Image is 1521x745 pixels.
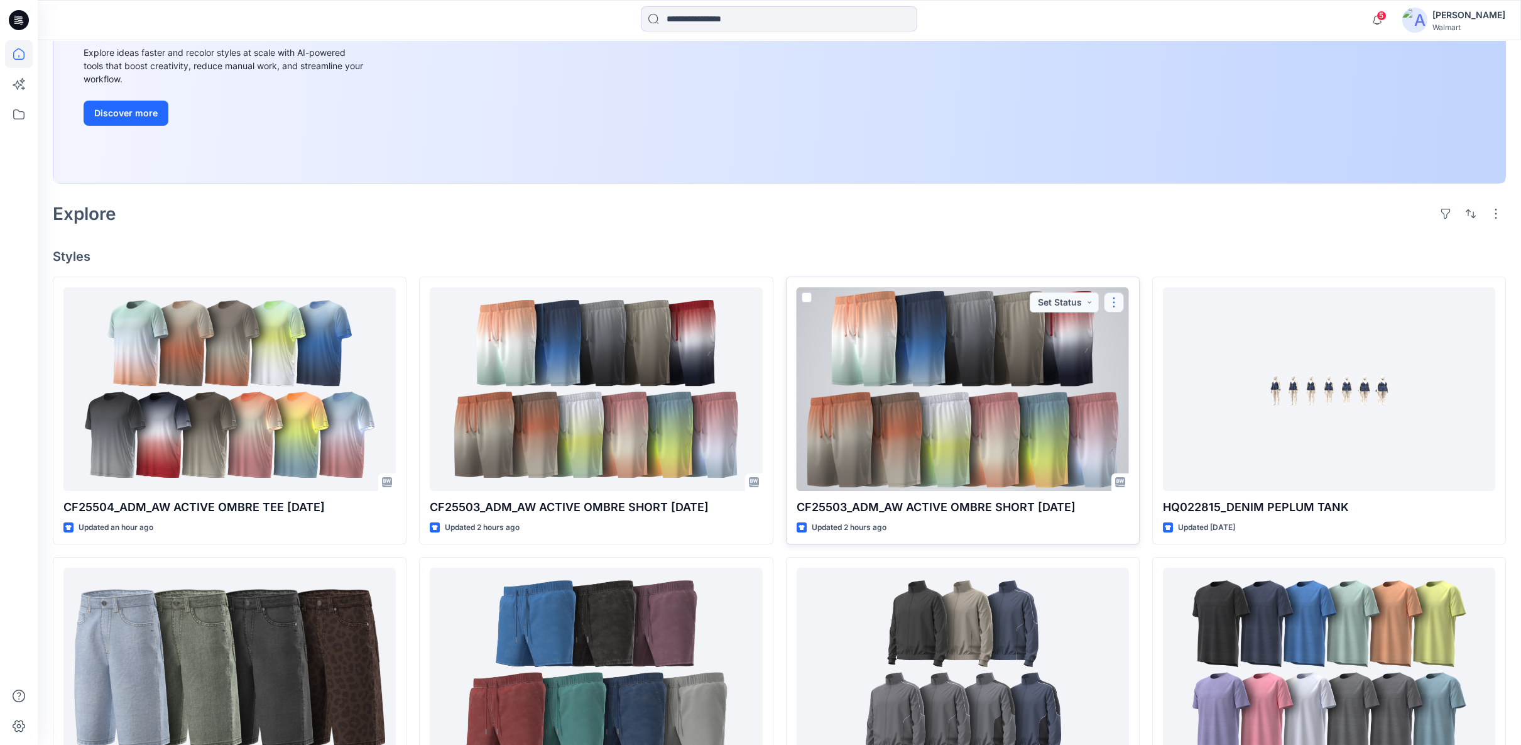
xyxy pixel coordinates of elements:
[79,521,153,534] p: Updated an hour ago
[430,287,762,491] a: CF25503_ADM_AW ACTIVE OMBRE SHORT 23MAY25
[1377,11,1387,21] span: 5
[445,521,520,534] p: Updated 2 hours ago
[430,499,762,516] p: CF25503_ADM_AW ACTIVE OMBRE SHORT [DATE]
[797,499,1129,516] p: CF25503_ADM_AW ACTIVE OMBRE SHORT [DATE]
[1432,23,1505,32] div: Walmart
[812,521,886,534] p: Updated 2 hours ago
[1163,287,1495,491] a: HQ022815_DENIM PEPLUM TANK
[1178,521,1235,534] p: Updated [DATE]
[53,249,1506,264] h4: Styles
[53,204,116,224] h2: Explore
[63,287,396,491] a: CF25504_ADM_AW ACTIVE OMBRE TEE 23MAY25
[84,101,168,126] button: Discover more
[1163,499,1495,516] p: HQ022815_DENIM PEPLUM TANK
[797,287,1129,491] a: CF25503_ADM_AW ACTIVE OMBRE SHORT 22AUG25
[63,499,396,516] p: CF25504_ADM_AW ACTIVE OMBRE TEE [DATE]
[84,46,366,86] div: Explore ideas faster and recolor styles at scale with AI-powered tools that boost creativity, red...
[1432,8,1505,23] div: [PERSON_NAME]
[1402,8,1427,33] img: avatar
[84,101,366,126] a: Discover more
